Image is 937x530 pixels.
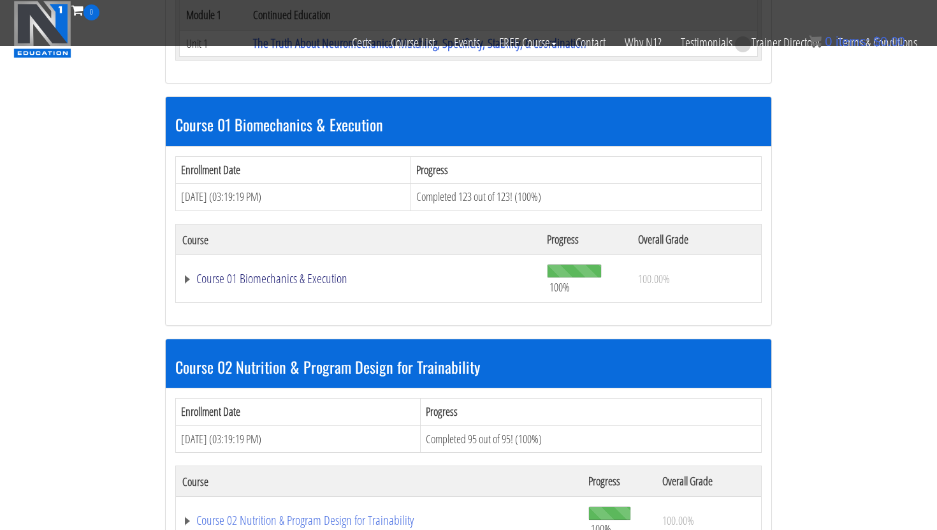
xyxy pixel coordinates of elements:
bdi: 0.00 [873,34,905,48]
th: Progress [411,156,762,184]
td: Completed 95 out of 95! (100%) [421,425,762,453]
span: 100% [549,280,570,294]
a: Course 02 Nutrition & Program Design for Trainability [182,514,576,527]
span: 0 [84,4,99,20]
a: Testimonials [671,20,742,65]
td: Completed 123 out of 123! (100%) [411,184,762,211]
a: Why N1? [615,20,671,65]
td: 100.00% [632,255,762,303]
th: Course [176,225,541,255]
a: 0 items: $0.00 [809,34,905,48]
a: Certs [342,20,381,65]
th: Progress [421,399,762,426]
th: Overall Grade [656,466,761,497]
a: Course 01 Biomechanics & Execution [182,272,534,285]
td: [DATE] (03:19:19 PM) [176,184,411,211]
a: Terms & Conditions [829,20,927,65]
img: n1-education [13,1,71,58]
th: Enrollment Date [176,399,421,426]
th: Course [176,466,582,497]
a: Contact [566,20,615,65]
a: 0 [71,1,99,18]
span: items: [836,34,869,48]
th: Overall Grade [632,225,762,255]
td: [DATE] (03:19:19 PM) [176,425,421,453]
h3: Course 02 Nutrition & Program Design for Trainability [175,358,762,375]
th: Progress [582,466,656,497]
span: $ [873,34,880,48]
img: icon11.png [809,35,822,48]
a: Trainer Directory [742,20,829,65]
a: FREE Course [490,20,566,65]
a: Course List [381,20,444,65]
th: Progress [541,225,632,255]
a: Events [444,20,490,65]
th: Enrollment Date [176,156,411,184]
h3: Course 01 Biomechanics & Execution [175,116,762,133]
span: 0 [825,34,832,48]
